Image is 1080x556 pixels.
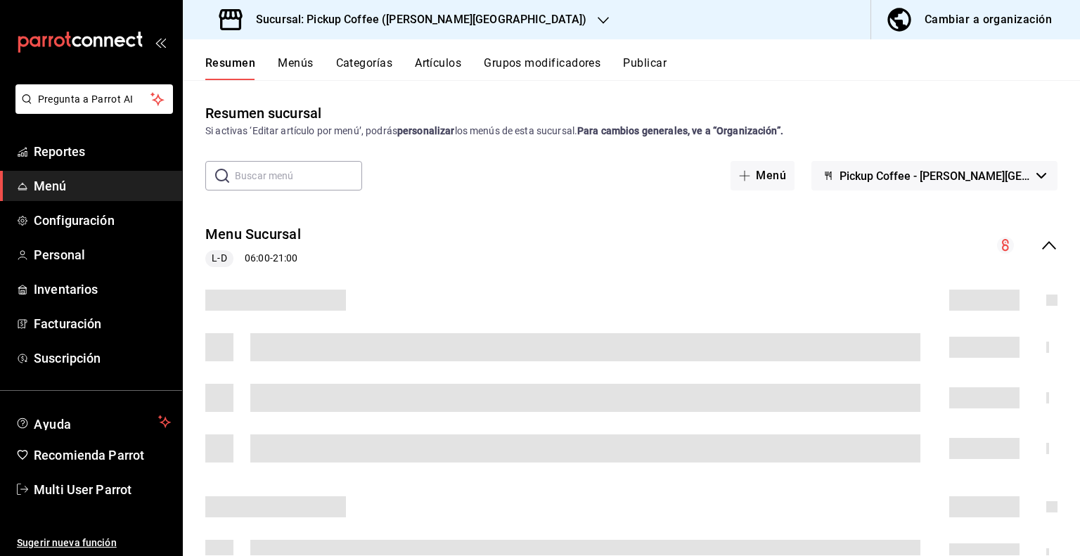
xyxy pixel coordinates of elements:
button: Menú [731,161,795,190]
button: Grupos modificadores [484,56,600,80]
span: Sugerir nueva función [17,536,171,550]
a: Pregunta a Parrot AI [10,102,173,117]
strong: personalizar [397,125,455,136]
span: Configuración [34,211,171,230]
span: Suscripción [34,349,171,368]
span: Pregunta a Parrot AI [38,92,151,107]
span: Personal [34,245,171,264]
span: Multi User Parrot [34,480,171,499]
div: 06:00 - 21:00 [205,250,301,267]
span: L-D [206,251,232,266]
button: Categorías [336,56,393,80]
button: Pickup Coffee - [PERSON_NAME][GEOGRAPHIC_DATA] [811,161,1057,190]
button: Menús [278,56,313,80]
strong: Para cambios generales, ve a “Organización”. [577,125,783,136]
div: Cambiar a organización [925,10,1052,30]
button: Pregunta a Parrot AI [15,84,173,114]
button: Publicar [623,56,667,80]
span: Pickup Coffee - [PERSON_NAME][GEOGRAPHIC_DATA] [840,169,1031,183]
span: Facturación [34,314,171,333]
button: Menu Sucursal [205,224,301,245]
span: Menú [34,176,171,195]
span: Reportes [34,142,171,161]
span: Inventarios [34,280,171,299]
div: Resumen sucursal [205,103,321,124]
div: Si activas ‘Editar artículo por menú’, podrás los menús de esta sucursal. [205,124,1057,138]
div: navigation tabs [205,56,1080,80]
span: Recomienda Parrot [34,446,171,465]
h3: Sucursal: Pickup Coffee ([PERSON_NAME][GEOGRAPHIC_DATA]) [245,11,586,28]
button: Artículos [415,56,461,80]
input: Buscar menú [235,162,362,190]
button: Resumen [205,56,255,80]
span: Ayuda [34,413,153,430]
button: open_drawer_menu [155,37,166,48]
div: collapse-menu-row [183,213,1080,278]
